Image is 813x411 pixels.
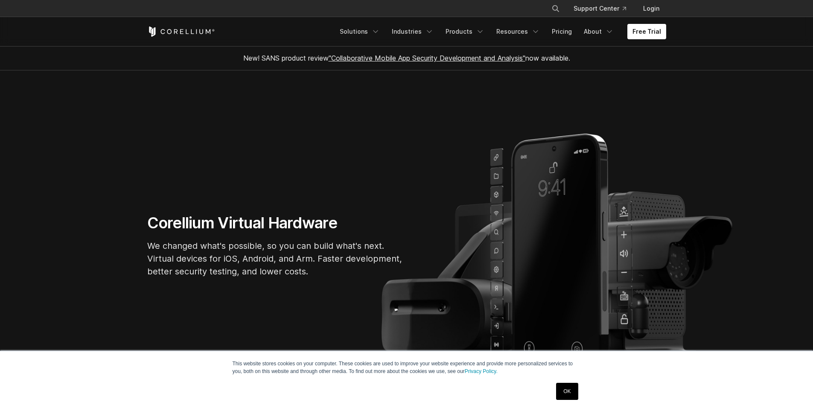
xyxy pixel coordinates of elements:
a: Resources [491,24,545,39]
a: Industries [387,24,439,39]
a: Login [636,1,666,16]
a: Privacy Policy. [465,368,498,374]
a: Corellium Home [147,26,215,37]
a: Solutions [335,24,385,39]
a: Support Center [567,1,633,16]
a: About [579,24,619,39]
a: OK [556,383,578,400]
span: New! SANS product review now available. [243,54,570,62]
a: Products [440,24,490,39]
div: Navigation Menu [335,24,666,39]
h1: Corellium Virtual Hardware [147,213,403,233]
button: Search [548,1,563,16]
a: "Collaborative Mobile App Security Development and Analysis" [329,54,525,62]
a: Pricing [547,24,577,39]
div: Navigation Menu [541,1,666,16]
p: We changed what's possible, so you can build what's next. Virtual devices for iOS, Android, and A... [147,239,403,278]
p: This website stores cookies on your computer. These cookies are used to improve your website expe... [233,360,581,375]
a: Free Trial [627,24,666,39]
